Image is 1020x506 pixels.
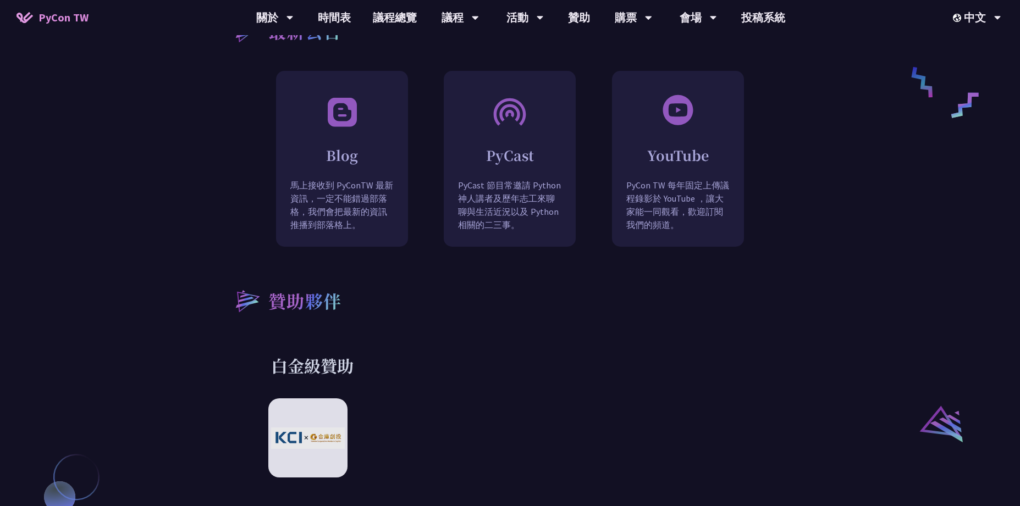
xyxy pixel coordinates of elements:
[613,179,743,248] p: PyCon TW 每年固定上傳議程錄影於 YouTube ，讓大家能一同觀看，歡迎訂閱我們的頻道。
[613,146,743,165] h2: YouTube
[444,146,575,165] h2: PyCast
[492,93,527,129] img: PyCast.bcca2a8.svg
[16,12,33,23] img: Home icon of PyCon TW 2025
[953,14,964,22] img: Locale Icon
[277,146,407,165] h2: Blog
[271,354,749,376] h3: 白金級贊助
[277,179,407,248] p: 馬上接收到 PyConTW 最新資訊，一定不能錯過部落格，我們會把最新的資訊推播到部落格上。
[38,9,89,26] span: PyCon TW
[324,93,360,129] img: Blog.348b5bb.svg
[271,427,345,449] img: KCI-Global x TCVC
[268,287,342,314] h2: 贊助夥伴
[661,93,694,126] img: svg+xml;base64,PHN2ZyB3aWR0aD0iNjAiIGhlaWdodD0iNjAiIHZpZXdCb3g9IjAgMCA2MCA2MCIgZmlsbD0ibm9uZSIgeG...
[224,280,268,321] img: heading-bullet
[444,179,575,248] p: PyCast 節目常邀請 Python 神人講者及歷年志工來聊聊與生活近況以及 Python 相關的二三事。
[5,4,100,31] a: PyCon TW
